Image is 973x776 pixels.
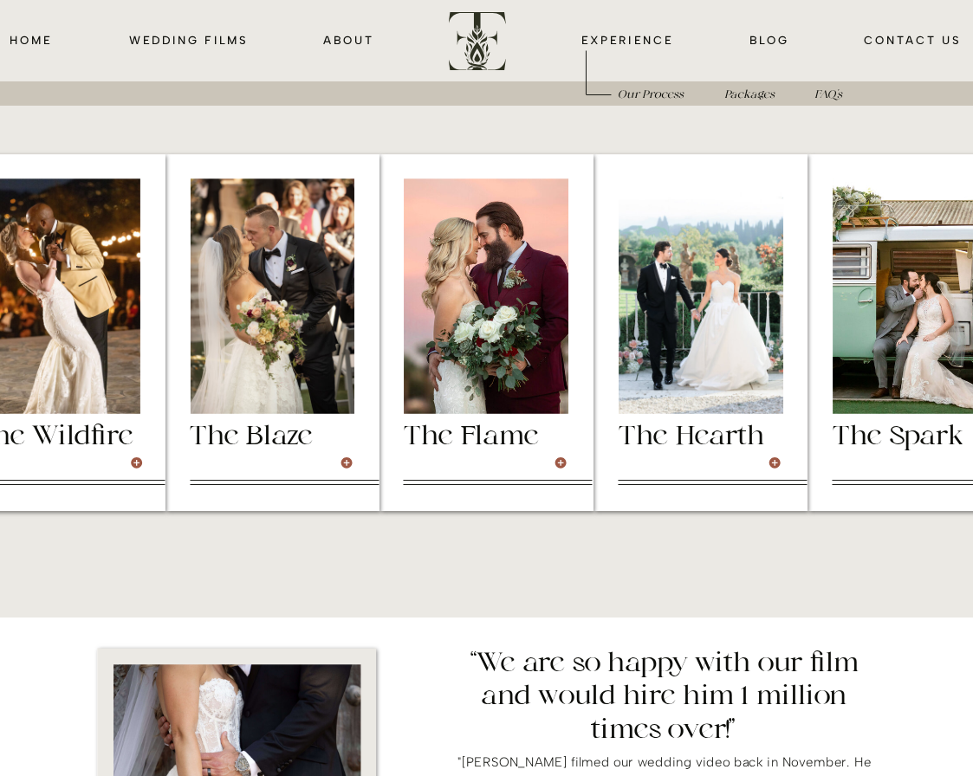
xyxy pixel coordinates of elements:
a: The Blaze [190,422,354,449]
a: wedding films [126,31,250,50]
a: HOME [7,31,54,50]
a: The Flame [404,422,568,449]
a: Packages [716,85,782,104]
a: EXPERIENCE [578,31,676,50]
a: CONTACT us [862,31,963,50]
a: blog [749,31,790,50]
a: FAQ's [811,85,846,104]
p: “We are so happy with our film and would hire him 1 million times over!” [446,648,883,743]
i: Our Process [618,88,683,100]
a: Our Process [618,85,687,104]
a: The Hearth [619,422,783,449]
a: about [322,31,375,50]
i: FAQ's [814,88,843,100]
i: Packages [724,88,775,100]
